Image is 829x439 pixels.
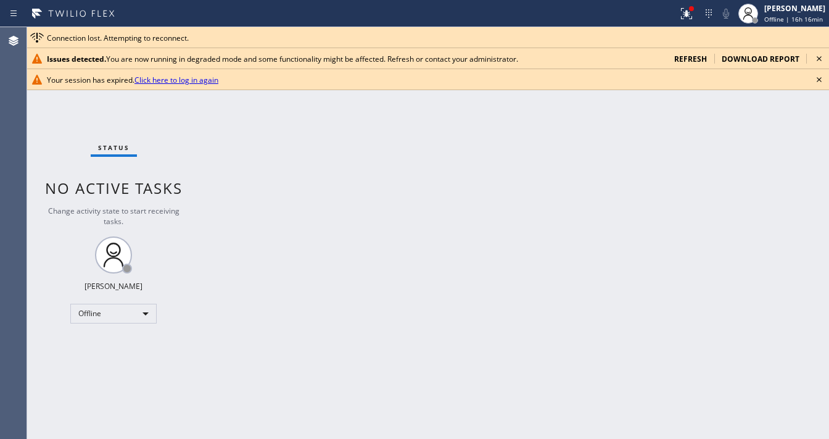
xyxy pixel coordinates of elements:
[674,54,707,64] span: refresh
[45,178,183,198] span: No active tasks
[48,206,179,227] span: Change activity state to start receiving tasks.
[134,75,218,85] a: Click here to log in again
[722,54,799,64] span: download report
[764,3,825,14] div: [PERSON_NAME]
[98,143,130,152] span: Status
[47,54,664,64] div: You are now running in degraded mode and some functionality might be affected. Refresh or contact...
[70,304,157,324] div: Offline
[717,5,735,22] button: Mute
[47,54,106,64] b: Issues detected.
[47,33,189,43] span: Connection lost. Attempting to reconnect.
[764,15,823,23] span: Offline | 16h 16min
[47,75,218,85] span: Your session has expired.
[85,281,142,291] div: [PERSON_NAME]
